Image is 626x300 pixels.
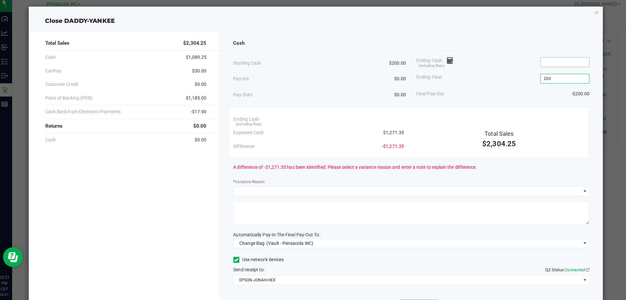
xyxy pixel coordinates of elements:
[234,267,265,273] span: Send receipt to:
[193,70,208,77] span: $30.00
[234,118,260,125] span: Ending Cash
[192,111,208,118] span: -$17.90
[234,257,284,263] label: Use network devices
[234,42,245,50] span: Cash
[234,180,265,186] label: Variance Reason
[48,57,59,64] span: Cash
[7,248,26,267] iframe: Resource center
[381,145,403,151] span: -$1,271.35
[415,76,440,86] span: Ending Float
[267,241,313,246] span: (Vault - Pensacola WC)
[234,62,262,69] span: Starting Cash
[48,111,123,118] span: Cash Back from Electronic Payments
[185,42,208,50] span: $2,304.25
[417,66,442,71] span: (including float)
[234,78,249,85] span: Pay-Ins
[48,138,59,145] span: Cash
[196,138,208,145] span: $0.00
[393,94,405,101] span: $0.00
[542,268,586,273] span: QZ Status:
[240,241,265,246] span: Change Bag
[234,233,320,238] span: Automatically Pay-In The Final Pay-Out To:
[195,124,208,132] span: $0.00
[196,84,208,90] span: $0.00
[415,60,451,70] span: Ending Cash
[415,93,442,100] span: Final Pay-Out
[234,131,264,138] span: Expected Cash
[48,42,72,50] span: Total Sales
[32,20,599,29] div: Close DADDY-YANKEE
[234,94,253,101] span: Pay-Outs
[234,145,255,151] span: Difference
[388,62,405,69] span: $200.00
[187,57,208,64] span: $1,089.25
[234,276,578,285] span: EPSON-JONAH-HEX
[48,70,64,77] span: CanPay
[234,166,474,172] span: A difference of -$1,271.35 has been identified. Please select a variance reason and enter a note ...
[382,131,403,138] span: $1,271.35
[568,93,586,100] span: -$200.00
[393,78,405,85] span: $0.00
[480,141,513,150] span: $2,304.25
[48,97,95,104] span: Point of Banking (POB)
[236,124,262,129] span: (including float)
[48,84,81,90] span: Customer Credit
[48,121,208,135] div: Returns
[561,268,581,273] span: Connected
[482,132,511,139] span: Total Sales
[187,97,208,104] span: $1,185.00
